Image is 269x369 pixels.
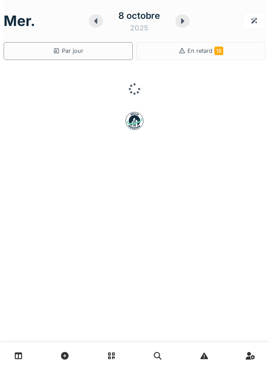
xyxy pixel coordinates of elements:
[126,112,143,130] img: badge-BVDL4wpA.svg
[214,47,223,55] span: 16
[187,47,223,54] span: En retard
[130,22,148,33] div: 2025
[118,9,160,22] div: 8 octobre
[53,47,83,55] div: Par jour
[4,13,35,30] h1: mer.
